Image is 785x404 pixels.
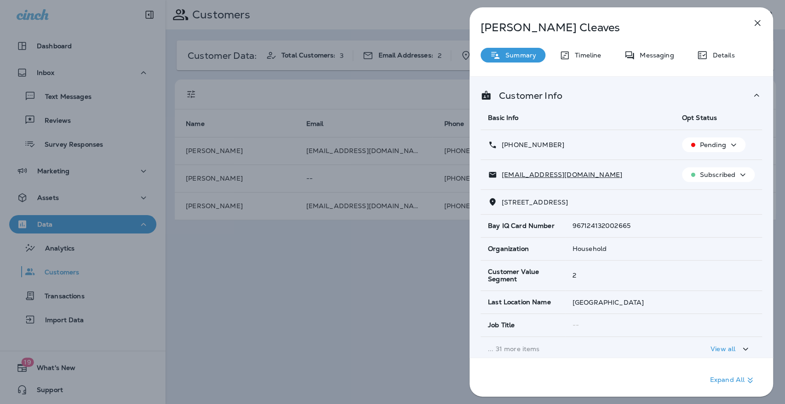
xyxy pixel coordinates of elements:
p: Subscribed [700,171,735,178]
span: -- [573,321,579,329]
button: Subscribed [682,167,755,182]
p: Messaging [635,51,674,59]
span: Last Location Name [488,298,551,306]
span: 2 [573,271,576,279]
p: View all [711,345,735,353]
p: Pending [700,141,726,148]
span: Organization [488,245,529,253]
span: Household [573,245,607,253]
p: ... 31 more items [488,345,667,353]
span: 967124132002665 [573,222,630,230]
span: Bay IQ Card Number [488,222,555,230]
button: Pending [682,137,745,152]
button: Expand All [706,372,759,388]
p: Details [708,51,734,59]
p: [PERSON_NAME] Cleaves [481,21,732,34]
span: Opt Status [682,114,717,122]
span: [STREET_ADDRESS] [502,198,568,206]
span: Customer Value Segment [488,268,558,284]
p: [EMAIL_ADDRESS][DOMAIN_NAME] [497,171,622,178]
span: Basic Info [488,114,518,122]
p: [PHONE_NUMBER] [497,141,564,148]
p: Customer Info [492,92,562,99]
button: View all [707,341,755,358]
p: Summary [501,51,536,59]
span: [GEOGRAPHIC_DATA] [573,298,644,307]
span: Job Title [488,321,515,329]
p: Expand All [710,375,756,386]
p: Timeline [570,51,601,59]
